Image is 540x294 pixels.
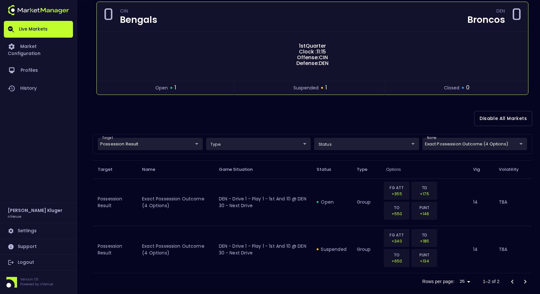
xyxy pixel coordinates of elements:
[427,136,437,140] label: name
[294,60,330,66] span: Defense: DEN
[496,9,505,14] div: DEN
[314,138,419,150] div: target
[388,258,405,264] p: +650
[295,55,330,60] span: Offense: CIN
[293,85,319,91] span: suspended
[98,167,121,172] span: Target
[468,226,493,273] td: 14
[142,167,164,172] span: Name
[120,15,157,24] div: Bengals
[388,232,405,238] p: FG ATT
[473,167,488,172] span: Vig
[416,191,433,197] p: +175
[297,43,328,49] span: 1st Quarter
[297,49,328,55] span: Clock : 11:15
[4,277,73,288] div: Version 1.31Powered by nVenue
[416,252,433,258] p: PUNT
[8,207,62,214] h2: [PERSON_NAME] Kluger
[466,84,470,92] span: 0
[20,282,53,287] p: Powered by nVenue
[4,38,73,61] a: Market Configuration
[4,79,73,97] a: History
[416,185,433,191] p: TD
[102,136,113,140] label: target
[494,179,532,226] td: TBA
[388,191,405,197] p: +355
[416,258,433,264] p: +134
[206,138,311,150] div: target
[155,85,168,91] span: open
[214,179,312,226] td: DEN - Drive 1 - Play 1 - 1st and 10 @ DEN 30 - Next Drive
[388,252,405,258] p: TO
[317,199,346,205] div: open
[467,15,505,24] div: Broncos
[137,226,213,273] td: exact possession outcome (4 options)
[416,238,433,244] p: +185
[137,179,213,226] td: exact possession outcome (4 options)
[388,205,405,211] p: TO
[352,226,381,273] td: group
[388,211,405,217] p: +550
[388,238,405,244] p: +340
[381,160,468,179] th: Options
[474,111,532,126] button: Disable All Markets
[4,21,73,38] a: Live Markets
[325,84,327,92] span: 1
[219,167,261,172] span: Game Situation
[352,179,381,226] td: group
[4,61,73,79] a: Profiles
[175,84,176,92] span: 1
[98,138,203,150] div: target
[214,226,312,273] td: DEN - Drive 1 - Play 1 - 1st and 10 @ DEN 30 - Next Drive
[4,239,73,254] a: Support
[120,9,157,14] div: CIN
[494,226,532,273] td: TBA
[4,223,73,239] a: Settings
[20,277,53,282] p: Version 1.31
[416,232,433,238] p: TD
[317,246,346,253] div: suspended
[4,255,73,270] a: Logout
[422,278,455,285] p: Rows per page:
[499,167,527,172] span: Volatility
[483,278,500,285] p: 1–2 of 2
[8,214,21,219] h3: nVenue
[357,167,376,172] span: Type
[416,205,433,211] p: PUNT
[8,5,69,15] img: logo
[416,211,433,217] p: +146
[444,85,459,91] span: closed
[511,7,522,26] div: 0
[468,179,493,226] td: 14
[103,7,113,26] div: 0
[93,160,532,273] table: collapsible table
[457,277,473,286] div: 25
[388,185,405,191] p: FG ATT
[422,138,527,150] div: target
[93,179,137,226] td: Possession Result
[93,226,137,273] td: Possession Result
[317,167,339,172] span: Status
